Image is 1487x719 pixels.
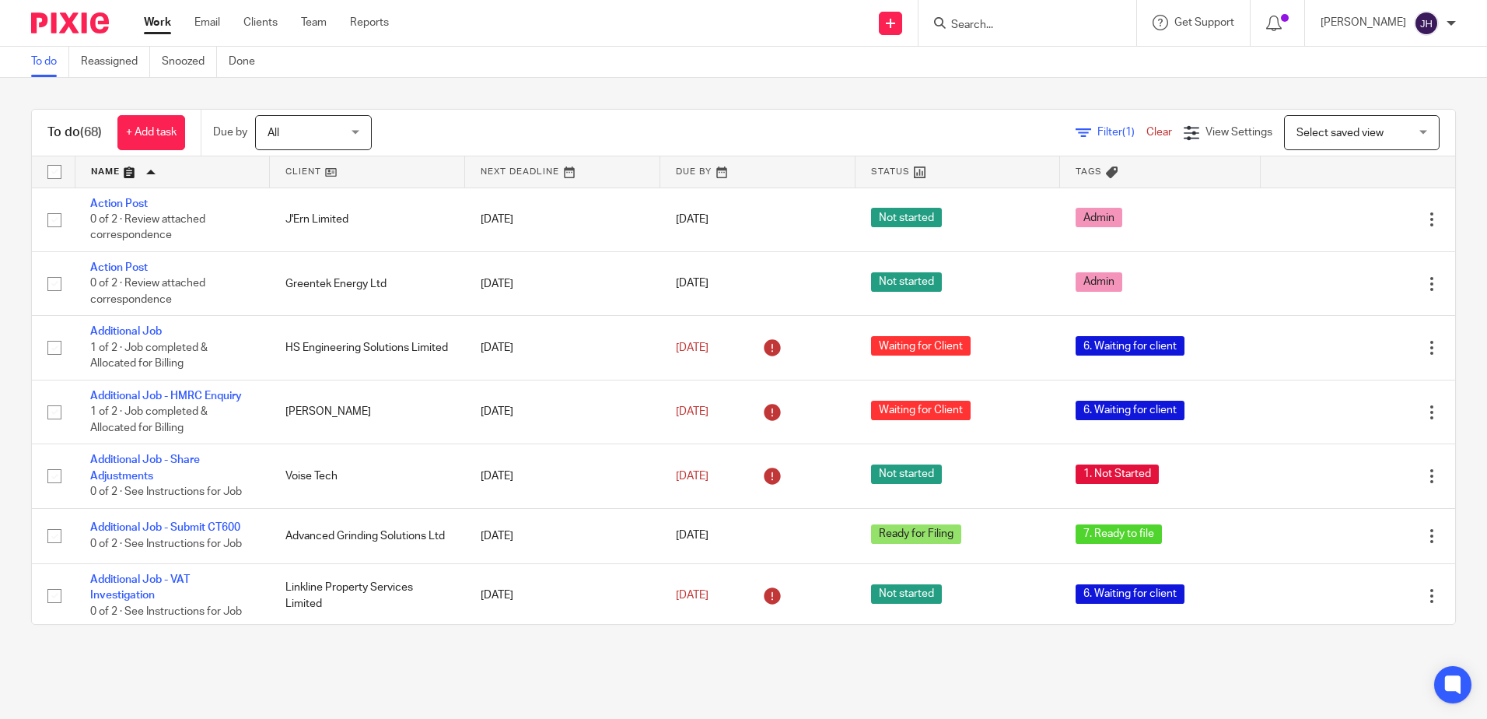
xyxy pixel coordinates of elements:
span: Tags [1076,167,1102,176]
p: [PERSON_NAME] [1321,15,1406,30]
span: Waiting for Client [871,401,971,420]
img: svg%3E [1414,11,1439,36]
input: Search [950,19,1090,33]
span: Filter [1097,127,1146,138]
a: + Add task [117,115,185,150]
td: HS Engineering Solutions Limited [270,316,465,380]
span: [DATE] [676,590,709,601]
span: Not started [871,584,942,604]
a: Additional Job - VAT Investigation [90,574,190,601]
span: Admin [1076,208,1122,227]
td: [DATE] [465,508,660,563]
span: 1. Not Started [1076,465,1159,484]
span: Get Support [1174,17,1234,28]
span: 1 of 2 · Job completed & Allocated for Billing [90,406,208,433]
span: Select saved view [1296,128,1384,139]
a: Work [144,15,171,30]
span: 0 of 2 · See Instructions for Job [90,538,242,549]
span: 6. Waiting for client [1076,336,1184,356]
a: Additional Job - HMRC Enquiry [90,391,242,402]
a: Additional Job [90,326,162,337]
span: 0 of 2 · Review attached correspondence [90,279,205,306]
span: (68) [80,126,102,139]
td: [DATE] [465,188,660,251]
td: Voise Tech [270,444,465,508]
a: Email [194,15,220,30]
td: [DATE] [465,564,660,628]
a: Additional Job - Share Adjustments [90,454,200,481]
span: 7. Ready to file [1076,524,1162,544]
span: View Settings [1205,127,1272,138]
a: Clients [243,15,278,30]
span: Not started [871,465,942,484]
a: Action Post [90,198,148,209]
h1: To do [47,125,102,141]
img: Pixie [31,12,109,33]
a: Snoozed [162,47,217,77]
span: Waiting for Client [871,336,971,356]
span: [DATE] [676,214,709,225]
span: [DATE] [676,531,709,542]
a: Clear [1146,127,1172,138]
span: 0 of 2 · See Instructions for Job [90,486,242,497]
span: All [268,128,279,139]
td: J'Ern Limited [270,188,465,251]
td: [DATE] [465,444,660,508]
td: [PERSON_NAME] [270,380,465,444]
span: Admin [1076,272,1122,292]
a: Done [229,47,267,77]
span: Not started [871,208,942,227]
a: Action Post [90,262,148,273]
a: Reassigned [81,47,150,77]
td: [DATE] [465,251,660,315]
span: [DATE] [676,279,709,289]
span: Not started [871,272,942,292]
span: 0 of 2 · See Instructions for Job [90,606,242,617]
td: [DATE] [465,380,660,444]
a: Additional Job - Submit CT600 [90,522,240,533]
span: 1 of 2 · Job completed & Allocated for Billing [90,342,208,370]
a: Team [301,15,327,30]
td: Advanced Grinding Solutions Ltd [270,508,465,563]
span: 6. Waiting for client [1076,401,1184,420]
p: Due by [213,125,247,140]
td: [DATE] [465,316,660,380]
span: [DATE] [676,342,709,353]
span: 6. Waiting for client [1076,584,1184,604]
span: Ready for Filing [871,524,961,544]
td: Greentek Energy Ltd [270,251,465,315]
span: 0 of 2 · Review attached correspondence [90,214,205,241]
a: Reports [350,15,389,30]
span: [DATE] [676,406,709,417]
a: To do [31,47,69,77]
td: Linkline Property Services Limited [270,564,465,628]
span: [DATE] [676,471,709,482]
span: (1) [1122,127,1135,138]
